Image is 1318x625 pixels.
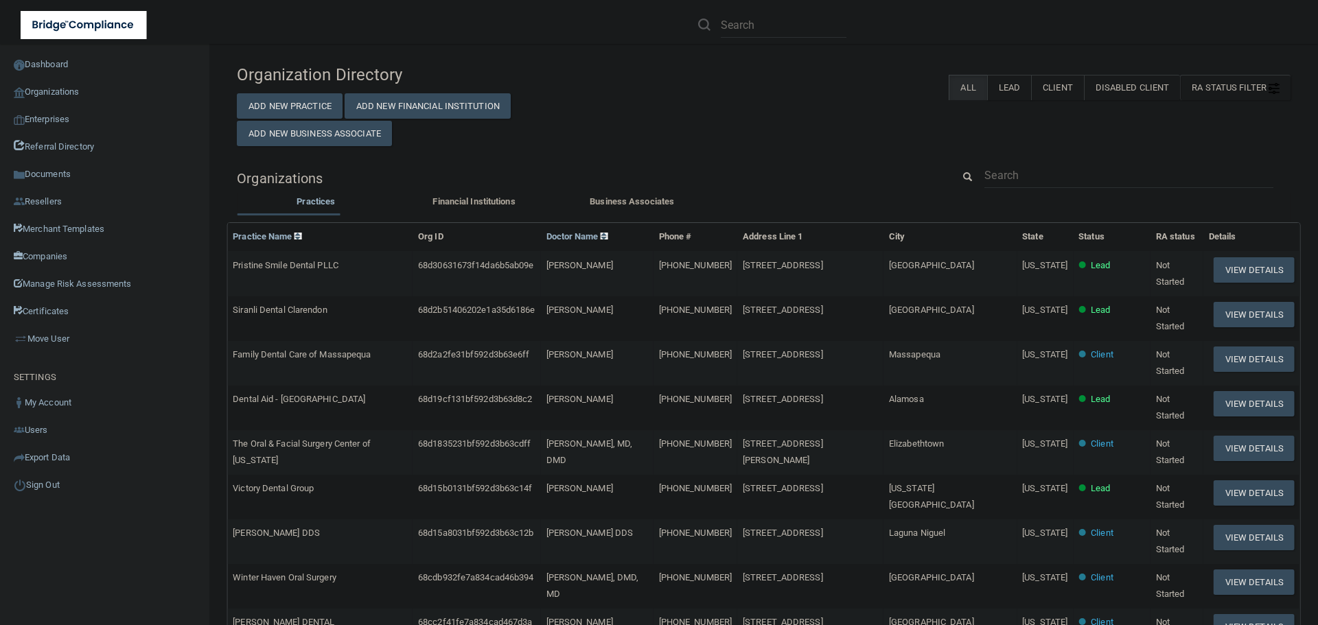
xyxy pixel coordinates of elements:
img: icon-export.b9366987.png [14,452,25,463]
span: [US_STATE] [1022,572,1067,582]
img: organization-icon.f8decf85.png [14,87,25,98]
h5: Organizations [237,171,932,186]
button: View Details [1214,346,1295,372]
span: [US_STATE] [1022,394,1067,404]
th: Address Line 1 [737,223,883,251]
span: [US_STATE] [1022,305,1067,315]
span: Not Started [1156,572,1185,599]
span: [PHONE_NUMBER] [659,394,732,404]
span: [PERSON_NAME], MD, DMD [546,438,633,465]
span: [US_STATE] [1022,349,1067,359]
span: Not Started [1156,483,1185,510]
span: [PERSON_NAME] DDS [546,528,634,538]
span: 68d15a8031bf592d3b63c12b [418,528,533,538]
span: [US_STATE] [1022,260,1067,270]
h4: Organization Directory [237,66,575,84]
span: [STREET_ADDRESS] [743,572,823,582]
button: View Details [1214,525,1295,550]
span: [US_STATE] [1022,483,1067,493]
button: View Details [1214,569,1295,595]
span: [PERSON_NAME] [546,305,613,315]
button: View Details [1214,480,1295,506]
img: ic_power_dark.7ecde6b1.png [14,479,26,491]
span: [PHONE_NUMBER] [659,483,732,493]
th: State [1017,223,1073,251]
span: [PERSON_NAME], DMD, MD [546,572,639,599]
label: Financial Institutions [402,193,546,210]
th: Org ID [413,223,540,251]
p: Lead [1091,480,1110,497]
span: 68d30631673f14da6b5ab09e [418,260,533,270]
span: Not Started [1156,528,1185,554]
label: All [949,75,986,100]
span: The Oral & Facial Surgery Center of [US_STATE] [233,438,371,465]
span: Financial Institutions [432,196,515,207]
span: Not Started [1156,438,1185,465]
span: [STREET_ADDRESS] [743,528,823,538]
span: RA Status Filter [1192,82,1280,93]
span: 68d2b51406202e1a35d6186e [418,305,535,315]
button: View Details [1214,302,1295,327]
span: [STREET_ADDRESS] [743,394,823,404]
img: icon-documents.8dae5593.png [14,169,25,180]
img: ic_reseller.de258add.png [14,196,25,207]
label: Business Associates [560,193,704,210]
label: Lead [987,75,1031,100]
span: 68cdb932fe7a834cad46b394 [418,572,533,582]
span: 68d15b0131bf592d3b63c14f [418,483,532,493]
p: Client [1091,346,1113,363]
span: [PERSON_NAME] [546,349,613,359]
span: [PERSON_NAME] [546,260,613,270]
span: Winter Haven Oral Surgery [233,572,336,582]
img: briefcase.64adab9b.png [14,332,27,346]
p: Client [1091,569,1113,586]
span: Dental Aid - [GEOGRAPHIC_DATA] [233,394,365,404]
button: View Details [1214,436,1295,461]
span: Elizabethtown [889,438,944,449]
span: 68d2a2fe31bf592d3b63e6ff [418,349,529,359]
li: Practices [237,193,395,213]
p: Lead [1091,391,1110,408]
span: Siranli Dental Clarendon [233,305,327,315]
span: Alamosa [889,394,924,404]
span: [STREET_ADDRESS][PERSON_NAME] [743,438,823,465]
span: [PHONE_NUMBER] [659,305,732,315]
label: Disabled Client [1084,75,1181,100]
span: [STREET_ADDRESS] [743,349,823,359]
span: [US_STATE] [1022,528,1067,538]
span: [PHONE_NUMBER] [659,349,732,359]
p: Lead [1091,257,1110,274]
img: icon-filter@2x.21656d0b.png [1269,83,1280,94]
img: ic_dashboard_dark.d01f4a41.png [14,60,25,71]
span: [PERSON_NAME] [546,483,613,493]
p: Lead [1091,302,1110,318]
th: Details [1203,223,1300,251]
img: icon-users.e205127d.png [14,425,25,436]
span: [GEOGRAPHIC_DATA] [889,572,974,582]
span: [PHONE_NUMBER] [659,572,732,582]
input: Search [984,163,1273,188]
th: RA status [1151,223,1203,251]
button: Add New Practice [237,93,343,119]
span: [GEOGRAPHIC_DATA] [889,305,974,315]
span: Not Started [1156,349,1185,376]
label: SETTINGS [14,369,56,386]
button: View Details [1214,391,1295,416]
span: Practices [297,196,335,207]
span: Pristine Smile Dental PLLC [233,260,338,270]
span: [PERSON_NAME] [546,394,613,404]
img: ic_user_dark.df1a06c3.png [14,397,25,408]
span: Massapequa [889,349,940,359]
span: [STREET_ADDRESS] [743,260,823,270]
span: Not Started [1156,305,1185,331]
span: Not Started [1156,394,1185,421]
span: [STREET_ADDRESS] [743,483,823,493]
p: Client [1091,525,1113,541]
img: enterprise.0d942306.png [14,115,25,125]
span: [PHONE_NUMBER] [659,438,732,449]
a: Doctor Name [546,231,608,241]
button: View Details [1214,257,1295,283]
img: bridge_compliance_login_screen.278c3ca4.svg [21,11,147,39]
li: Business Associate [553,193,711,213]
span: 68d19cf131bf592d3b63d8c2 [418,394,532,404]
